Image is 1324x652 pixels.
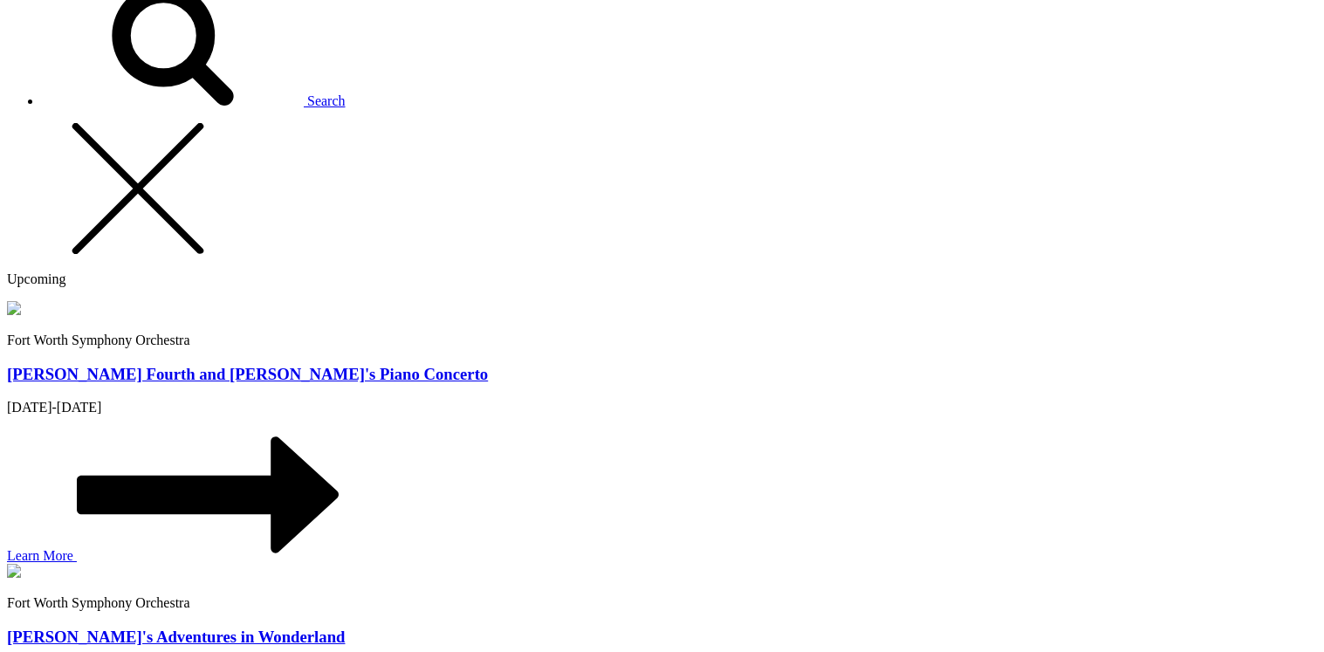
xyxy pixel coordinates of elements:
span: Learn More [7,548,73,563]
p: Fort Worth Symphony Orchestra [7,333,1317,348]
p: [DATE]-[DATE] [7,400,1317,415]
a: [PERSON_NAME] Fourth and [PERSON_NAME]'s Piano Concerto [7,365,488,383]
a: Learn More [7,548,339,563]
span: Search [307,93,346,108]
img: fwso_grey_mega-nav-individual-block_279x150.jpg [7,564,21,578]
p: Fort Worth Symphony Orchestra [7,595,1317,611]
p: Upcoming [7,271,1317,287]
a: Search [42,93,346,108]
a: [PERSON_NAME]'s Adventures in Wonderland [7,628,345,646]
img: fwso_grey_mega-nav-individual-block_279x150.jpg [7,301,21,315]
